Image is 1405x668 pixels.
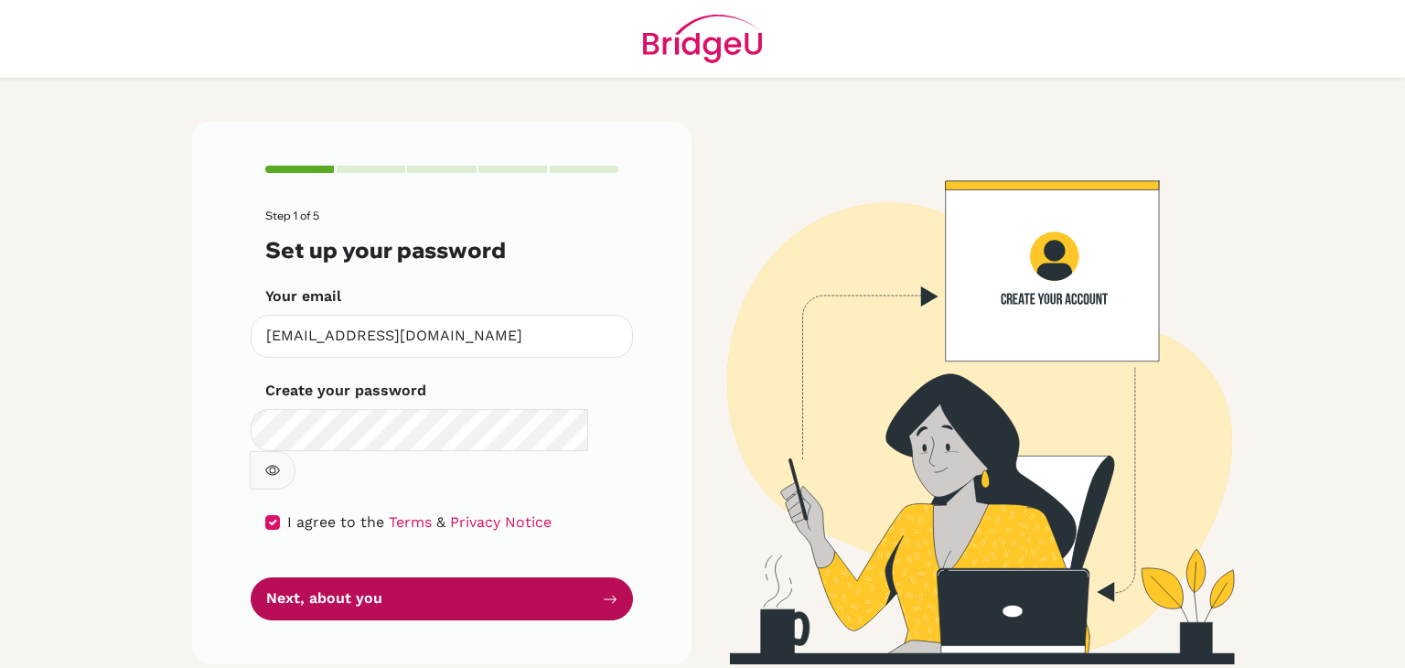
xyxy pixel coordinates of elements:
a: Terms [389,513,432,531]
span: Step 1 of 5 [265,209,319,222]
span: I agree to the [287,513,384,531]
span: & [436,513,445,531]
label: Create your password [265,380,426,402]
label: Your email [265,286,341,307]
a: Privacy Notice [450,513,552,531]
button: Next, about you [251,577,633,620]
h3: Set up your password [265,237,618,264]
input: Insert your email* [251,315,633,358]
